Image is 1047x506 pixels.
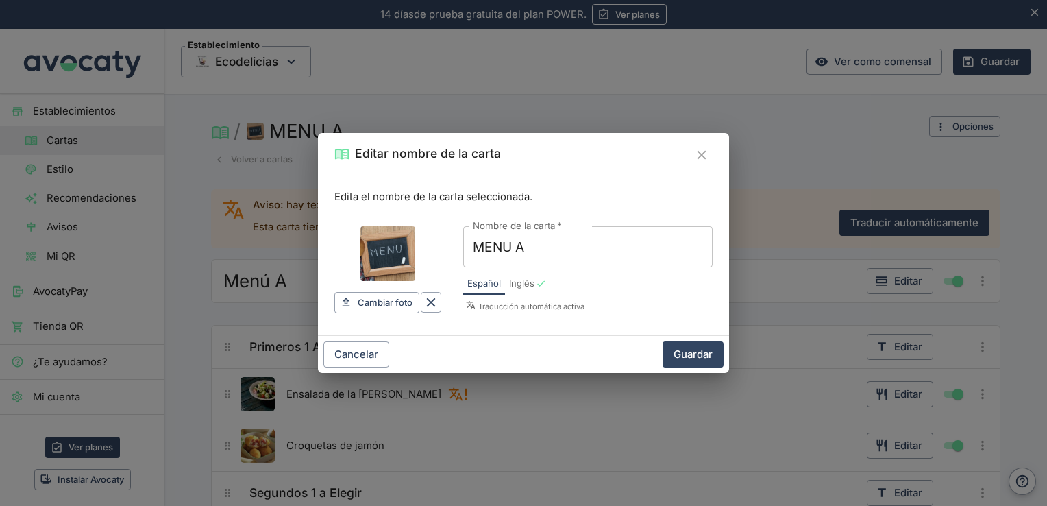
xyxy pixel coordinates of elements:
div: Con traducción automática [536,278,546,289]
label: Nombre de la carta [473,219,562,232]
span: Cambiar foto [358,295,412,311]
button: Cerrar [691,144,713,166]
span: Inglés [509,277,534,291]
p: Traducción automática activa [466,300,713,313]
button: Guardar [663,341,724,368]
h2: Editar nombre de la carta [355,144,501,163]
button: Cambiar foto [334,292,419,313]
svg: Símbolo de traducciones [466,300,476,310]
span: Español [467,277,501,291]
button: Cancelar [323,341,389,368]
button: Borrar [421,292,441,313]
p: Edita el nombre de la carta seleccionada. [334,189,713,204]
